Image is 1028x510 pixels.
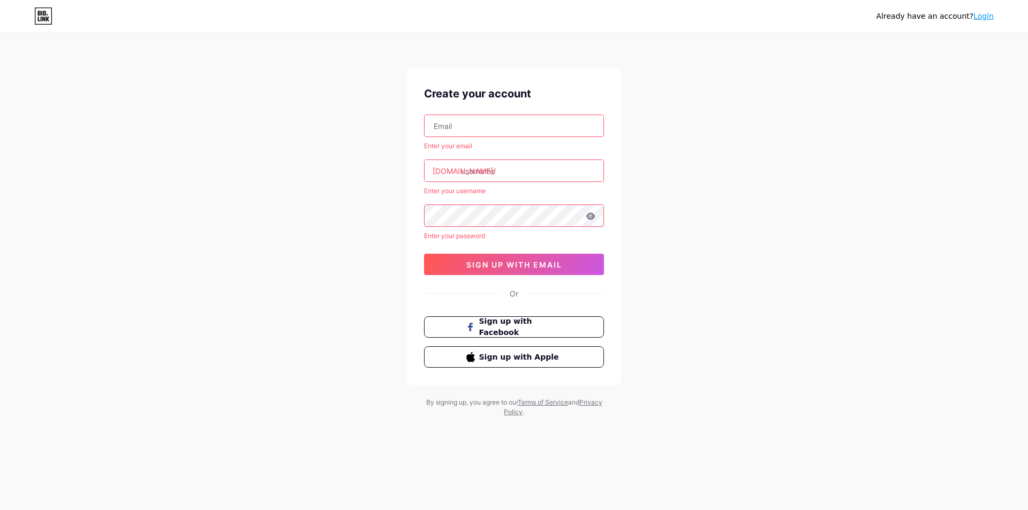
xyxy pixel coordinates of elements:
[424,141,604,151] div: Enter your email
[424,316,604,338] button: Sign up with Facebook
[424,186,604,196] div: Enter your username
[479,352,562,363] span: Sign up with Apple
[876,11,994,22] div: Already have an account?
[424,86,604,102] div: Create your account
[433,165,496,177] div: [DOMAIN_NAME]/
[423,398,605,417] div: By signing up, you agree to our and .
[424,346,604,368] button: Sign up with Apple
[973,12,994,20] a: Login
[425,160,603,181] input: username
[425,115,603,136] input: Email
[424,254,604,275] button: sign up with email
[479,316,562,338] span: Sign up with Facebook
[518,398,568,406] a: Terms of Service
[424,231,604,241] div: Enter your password
[510,288,518,299] div: Or
[466,260,562,269] span: sign up with email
